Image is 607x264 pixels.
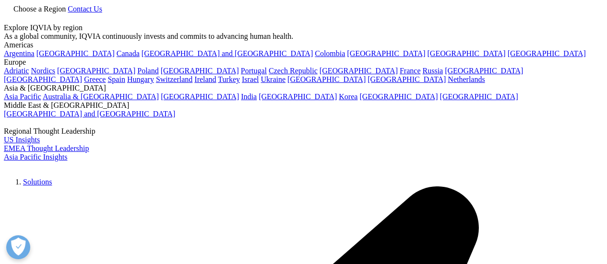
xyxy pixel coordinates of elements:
[339,92,357,101] a: Korea
[4,101,603,110] div: Middle East & [GEOGRAPHIC_DATA]
[448,75,485,83] a: Netherlands
[241,67,267,75] a: Portugal
[137,67,158,75] a: Poland
[161,67,239,75] a: [GEOGRAPHIC_DATA]
[4,136,40,144] a: US Insights
[4,84,603,92] div: Asia & [GEOGRAPHIC_DATA]
[4,49,35,57] a: Argentina
[347,49,425,57] a: [GEOGRAPHIC_DATA]
[259,92,337,101] a: [GEOGRAPHIC_DATA]
[4,58,603,67] div: Europe
[6,235,30,259] button: Ouvrir le centre de préférences
[156,75,192,83] a: Switzerland
[161,92,239,101] a: [GEOGRAPHIC_DATA]
[142,49,313,57] a: [GEOGRAPHIC_DATA] and [GEOGRAPHIC_DATA]
[368,75,446,83] a: [GEOGRAPHIC_DATA]
[57,67,135,75] a: [GEOGRAPHIC_DATA]
[4,144,89,152] a: EMEA Thought Leadership
[4,41,603,49] div: Americas
[43,92,159,101] a: Australia & [GEOGRAPHIC_DATA]
[241,92,257,101] a: India
[261,75,286,83] a: Ukraine
[4,32,603,41] div: As a global community, IQVIA continuously invests and commits to advancing human health.
[31,67,55,75] a: Nordics
[194,75,216,83] a: Ireland
[4,92,41,101] a: Asia Pacific
[315,49,345,57] a: Colombia
[440,92,518,101] a: [GEOGRAPHIC_DATA]
[4,75,82,83] a: [GEOGRAPHIC_DATA]
[13,5,66,13] span: Choose a Region
[36,49,115,57] a: [GEOGRAPHIC_DATA]
[4,127,603,136] div: Regional Thought Leadership
[68,5,102,13] a: Contact Us
[508,49,586,57] a: [GEOGRAPHIC_DATA]
[4,67,29,75] a: Adriatic
[218,75,240,83] a: Turkey
[428,49,506,57] a: [GEOGRAPHIC_DATA]
[127,75,154,83] a: Hungary
[320,67,398,75] a: [GEOGRAPHIC_DATA]
[445,67,523,75] a: [GEOGRAPHIC_DATA]
[4,23,603,32] div: Explore IQVIA by region
[359,92,438,101] a: [GEOGRAPHIC_DATA]
[269,67,318,75] a: Czech Republic
[23,178,52,186] a: Solutions
[242,75,259,83] a: Israel
[84,75,106,83] a: Greece
[423,67,443,75] a: Russia
[117,49,140,57] a: Canada
[400,67,421,75] a: France
[4,153,67,161] a: Asia Pacific Insights
[4,110,175,118] a: [GEOGRAPHIC_DATA] and [GEOGRAPHIC_DATA]
[287,75,366,83] a: [GEOGRAPHIC_DATA]
[107,75,125,83] a: Spain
